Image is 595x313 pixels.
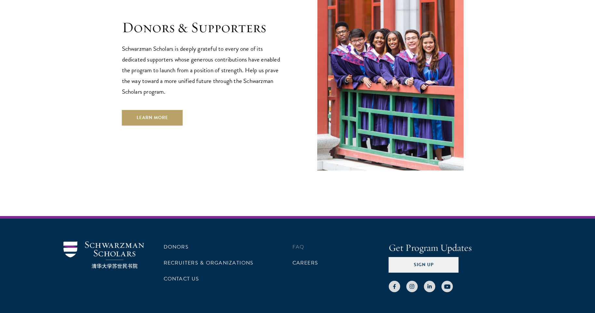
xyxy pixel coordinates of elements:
a: Donors [164,243,189,251]
h4: Get Program Updates [389,241,532,254]
a: FAQ [292,243,304,251]
a: Careers [292,259,318,267]
h1: Donors & Supporters [122,19,285,37]
a: Learn More [122,110,183,126]
img: Schwarzman Scholars [63,241,144,268]
a: Contact Us [164,275,199,283]
p: Schwarzman Scholars is deeply grateful to every one of its dedicated supporters whose generous co... [122,43,285,97]
button: Sign Up [389,257,459,273]
a: Recruiters & Organizations [164,259,254,267]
